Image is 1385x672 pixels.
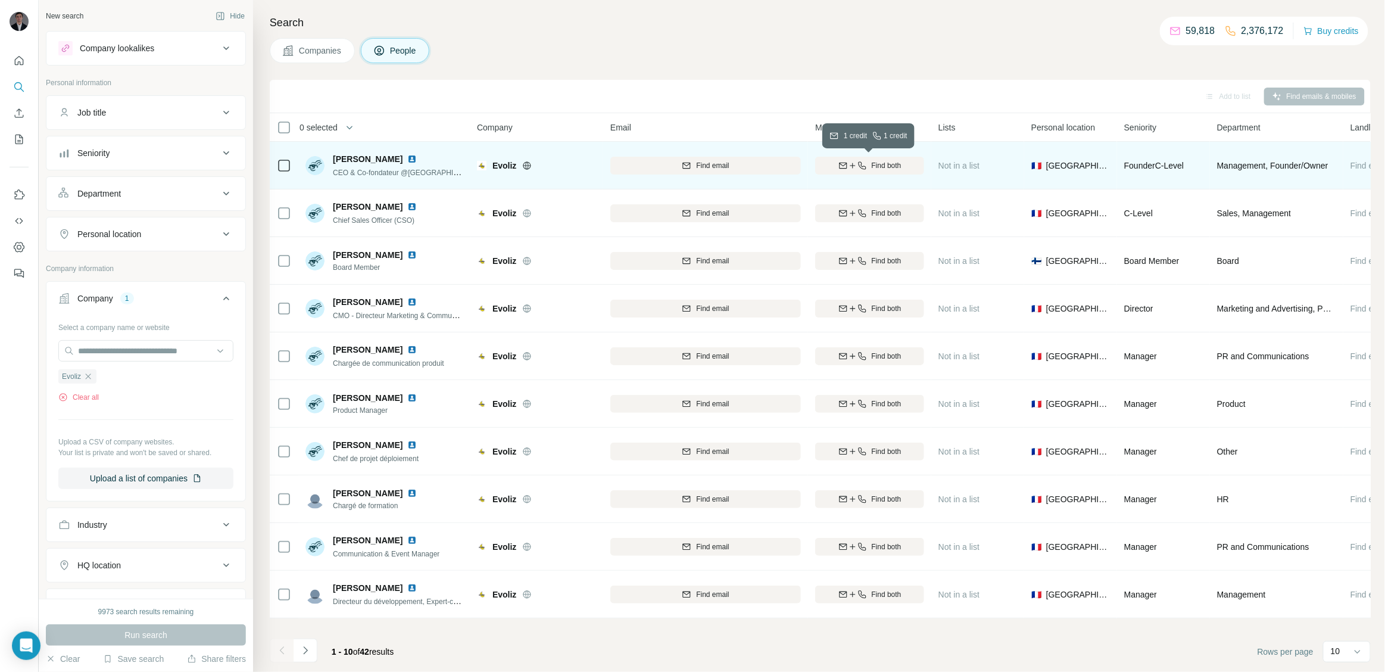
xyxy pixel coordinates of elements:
[1031,160,1041,172] span: 🇫🇷
[1124,447,1157,456] span: Manager
[1217,350,1309,362] span: PR and Communications
[1031,255,1041,267] span: 🇫🇮
[938,494,980,504] span: Not in a list
[305,204,325,223] img: Avatar
[299,45,342,57] span: Companies
[407,250,417,260] img: LinkedIn logo
[1046,350,1110,362] span: [GEOGRAPHIC_DATA]
[696,589,729,600] span: Find email
[610,300,801,318] button: Find email
[77,107,106,119] div: Job title
[58,392,99,403] button: Clear all
[477,122,513,133] span: Company
[46,139,245,167] button: Seniority
[477,256,486,266] img: Logo of Evoliz
[58,318,233,333] div: Select a company name or website
[407,393,417,403] img: LinkedIn logo
[360,647,370,657] span: 42
[333,153,403,165] span: [PERSON_NAME]
[407,536,417,545] img: LinkedIn logo
[938,161,980,170] span: Not in a list
[1186,24,1215,38] p: 59,818
[333,392,403,404] span: [PERSON_NAME]
[305,585,325,604] img: Avatar
[1124,542,1157,552] span: Manager
[407,583,417,593] img: LinkedIn logo
[10,12,29,31] img: Avatar
[610,586,801,603] button: Find email
[305,251,325,270] img: Avatar
[353,647,360,657] span: of
[492,589,516,601] span: Evoliz
[1031,350,1041,362] span: 🇫🇷
[120,293,134,304] div: 1
[10,210,29,232] button: Use Surfe API
[872,303,902,314] span: Find both
[58,468,233,489] button: Upload a list of companies
[46,11,83,21] div: New search
[1258,646,1314,658] span: Rows per page
[305,490,325,509] img: Avatar
[10,129,29,150] button: My lists
[12,631,40,660] div: Open Intercom Messenger
[46,511,245,539] button: Industry
[407,297,417,307] img: LinkedIn logo
[938,122,956,133] span: Lists
[333,550,439,558] span: Communication & Event Manager
[1217,303,1336,315] span: Marketing and Advertising, PR and Communications
[938,590,980,599] span: Not in a list
[610,252,801,270] button: Find email
[1124,590,1157,599] span: Manager
[333,262,422,273] span: Board Member
[610,490,801,508] button: Find email
[207,7,253,25] button: Hide
[46,263,246,274] p: Company information
[390,45,417,57] span: People
[872,256,902,266] span: Find both
[492,398,516,410] span: Evoliz
[610,538,801,556] button: Find email
[1217,122,1261,133] span: Department
[1124,399,1157,409] span: Manager
[333,534,403,546] span: [PERSON_NAME]
[305,299,325,318] img: Avatar
[58,447,233,458] p: Your list is private and won't be saved or shared.
[815,586,924,603] button: Find both
[492,255,516,267] span: Evoliz
[333,344,403,356] span: [PERSON_NAME]
[1031,122,1095,133] span: Personal location
[492,350,516,362] span: Evoliz
[1331,645,1340,657] p: 10
[10,102,29,124] button: Enrich CSV
[333,249,403,261] span: [PERSON_NAME]
[333,359,444,368] span: Chargée de communication produit
[407,440,417,450] img: LinkedIn logo
[1046,589,1110,601] span: [GEOGRAPHIC_DATA]
[477,447,486,456] img: Logo of Evoliz
[696,399,729,409] span: Find email
[696,446,729,457] span: Find email
[46,653,80,665] button: Clear
[1046,207,1110,219] span: [GEOGRAPHIC_DATA]
[1217,398,1246,410] span: Product
[46,284,245,318] button: Company1
[1124,209,1153,218] span: C-Level
[1217,207,1292,219] span: Sales, Management
[270,14,1371,31] h4: Search
[696,542,729,552] span: Find email
[938,542,980,552] span: Not in a list
[872,542,902,552] span: Find both
[77,188,121,200] div: Department
[1217,446,1238,458] span: Other
[58,437,233,447] p: Upload a CSV of company websites.
[46,592,245,620] button: Annual revenue ($)
[696,303,729,314] span: Find email
[1046,303,1110,315] span: [GEOGRAPHIC_DATA]
[1217,493,1229,505] span: HR
[815,490,924,508] button: Find both
[492,207,516,219] span: Evoliz
[10,76,29,98] button: Search
[696,351,729,362] span: Find email
[492,541,516,553] span: Evoliz
[610,443,801,461] button: Find email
